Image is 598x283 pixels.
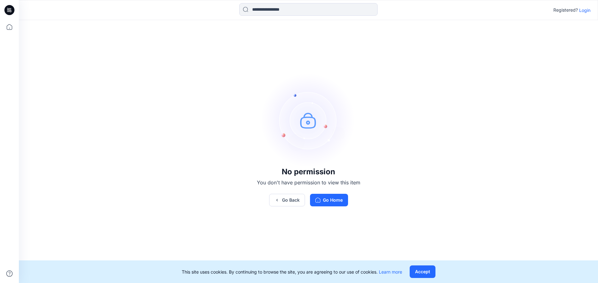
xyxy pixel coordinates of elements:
p: Registered? [553,6,578,14]
h3: No permission [257,167,360,176]
button: Go Back [269,194,305,206]
img: no-perm.svg [261,73,356,167]
p: You don't have permission to view this item [257,179,360,186]
button: Accept [410,265,435,278]
button: Go Home [310,194,348,206]
a: Learn more [379,269,402,275]
p: Login [579,7,590,14]
p: This site uses cookies. By continuing to browse the site, you are agreeing to our use of cookies. [182,269,402,275]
